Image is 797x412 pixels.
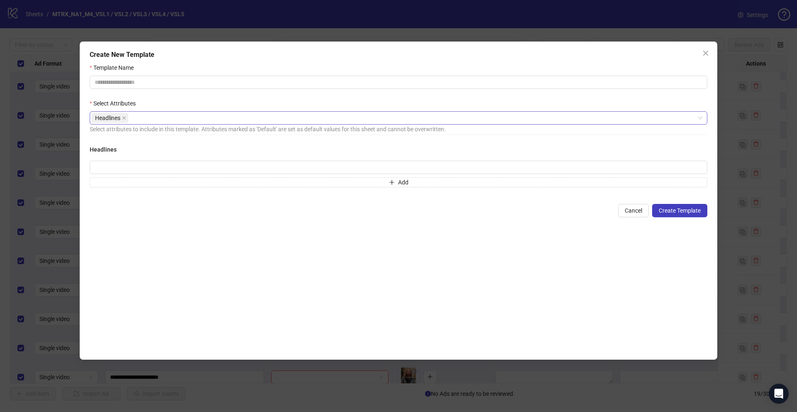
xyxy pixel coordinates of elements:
[90,50,707,60] div: Create New Template
[90,76,707,89] input: Template Name
[702,50,709,56] span: close
[90,177,707,187] button: Add
[659,207,701,214] span: Create Template
[95,113,120,123] span: Headlines
[769,384,789,404] div: Open Intercom Messenger
[90,63,139,72] label: Template Name
[618,204,649,217] button: Cancel
[389,179,395,185] span: plus
[91,113,128,123] span: Headlines
[699,47,712,60] button: Close
[398,179,408,186] span: Add
[90,125,707,134] div: Select attributes to include in this template. Attributes marked as 'Default' are set as default ...
[625,207,642,214] span: Cancel
[652,204,707,217] button: Create Template
[90,99,141,108] label: Select Attributes
[90,145,707,154] h4: Headlines
[122,116,126,120] span: close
